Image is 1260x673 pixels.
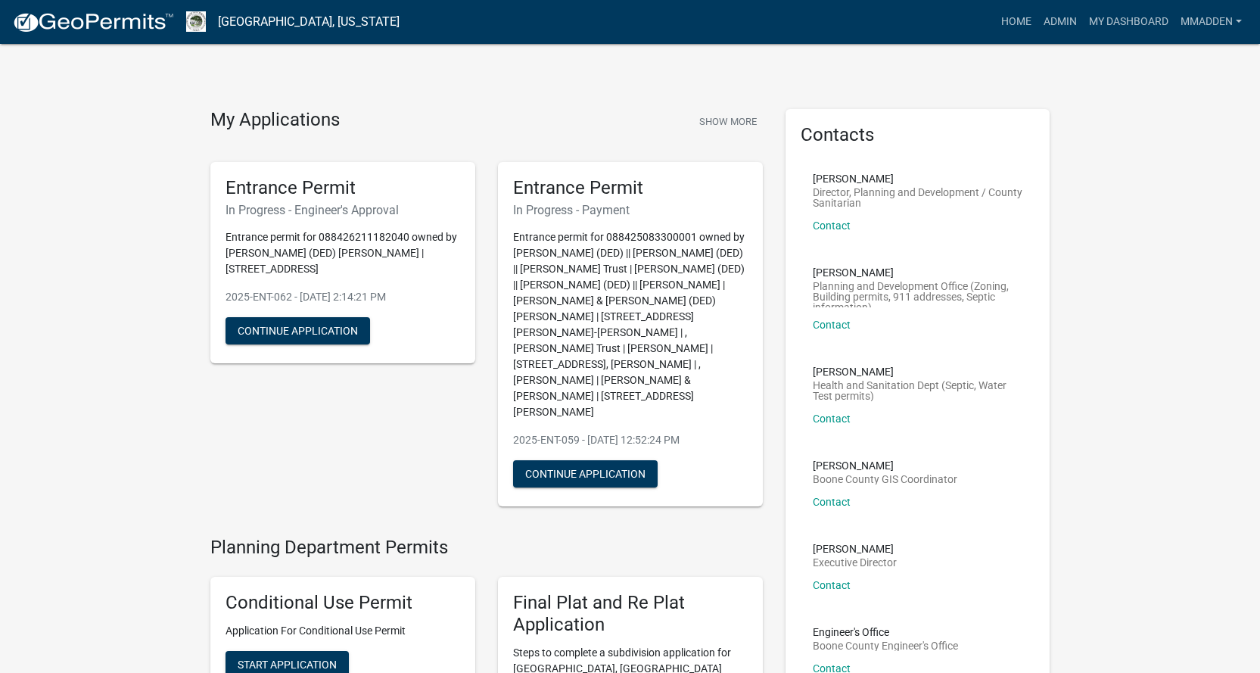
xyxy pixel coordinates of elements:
[226,177,460,199] h5: Entrance Permit
[210,537,763,559] h4: Planning Department Permits
[813,474,957,484] p: Boone County GIS Coordinator
[813,319,851,331] a: Contact
[513,177,748,199] h5: Entrance Permit
[801,124,1035,146] h5: Contacts
[226,203,460,217] h6: In Progress - Engineer's Approval
[513,229,748,420] p: Entrance permit for 088425083300001 owned by [PERSON_NAME] (DED) || [PERSON_NAME] (DED) || [PERSO...
[226,623,460,639] p: Application For Conditional Use Permit
[813,413,851,425] a: Contact
[813,640,958,651] p: Boone County Engineer's Office
[813,220,851,232] a: Contact
[218,9,400,35] a: [GEOGRAPHIC_DATA], [US_STATE]
[238,659,337,671] span: Start Application
[513,460,658,488] button: Continue Application
[813,627,958,637] p: Engineer's Office
[813,281,1023,307] p: Planning and Development Office (Zoning, Building permits, 911 addresses, Septic information)
[186,11,206,32] img: Boone County, Iowa
[813,579,851,591] a: Contact
[513,432,748,448] p: 2025-ENT-059 - [DATE] 12:52:24 PM
[1038,8,1083,36] a: Admin
[995,8,1038,36] a: Home
[813,267,1023,278] p: [PERSON_NAME]
[693,109,763,134] button: Show More
[813,380,1023,401] p: Health and Sanitation Dept (Septic, Water Test permits)
[813,173,1023,184] p: [PERSON_NAME]
[513,592,748,636] h5: Final Plat and Re Plat Application
[813,366,1023,377] p: [PERSON_NAME]
[226,289,460,305] p: 2025-ENT-062 - [DATE] 2:14:21 PM
[226,229,460,277] p: Entrance permit for 088426211182040 owned by [PERSON_NAME] (DED) [PERSON_NAME] | [STREET_ADDRESS]
[813,544,897,554] p: [PERSON_NAME]
[513,203,748,217] h6: In Progress - Payment
[210,109,340,132] h4: My Applications
[813,496,851,508] a: Contact
[1083,8,1174,36] a: My Dashboard
[226,317,370,344] button: Continue Application
[813,460,957,471] p: [PERSON_NAME]
[1174,8,1248,36] a: mmadden
[813,557,897,568] p: Executive Director
[226,592,460,614] h5: Conditional Use Permit
[813,187,1023,208] p: Director, Planning and Development / County Sanitarian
